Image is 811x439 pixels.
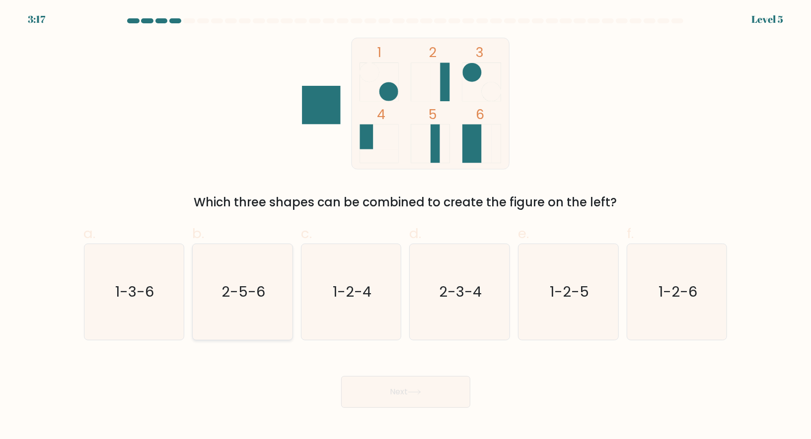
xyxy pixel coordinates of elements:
[221,282,265,302] text: 2-5-6
[476,105,484,124] tspan: 6
[428,43,436,62] tspan: 2
[301,224,312,243] span: c.
[476,43,484,62] tspan: 3
[518,224,529,243] span: e.
[28,12,45,27] div: 3:17
[627,224,634,243] span: f.
[192,224,204,243] span: b.
[341,376,470,408] button: Next
[377,43,381,62] tspan: 1
[84,224,96,243] span: a.
[440,282,482,302] text: 2-3-4
[333,282,371,302] text: 1-2-4
[550,282,589,302] text: 1-2-5
[116,282,154,302] text: 1-3-6
[409,224,421,243] span: d.
[659,282,697,302] text: 1-2-6
[377,105,385,124] tspan: 4
[90,193,722,211] div: Which three shapes can be combined to create the figure on the left?
[751,12,783,27] div: Level 5
[428,105,437,124] tspan: 5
